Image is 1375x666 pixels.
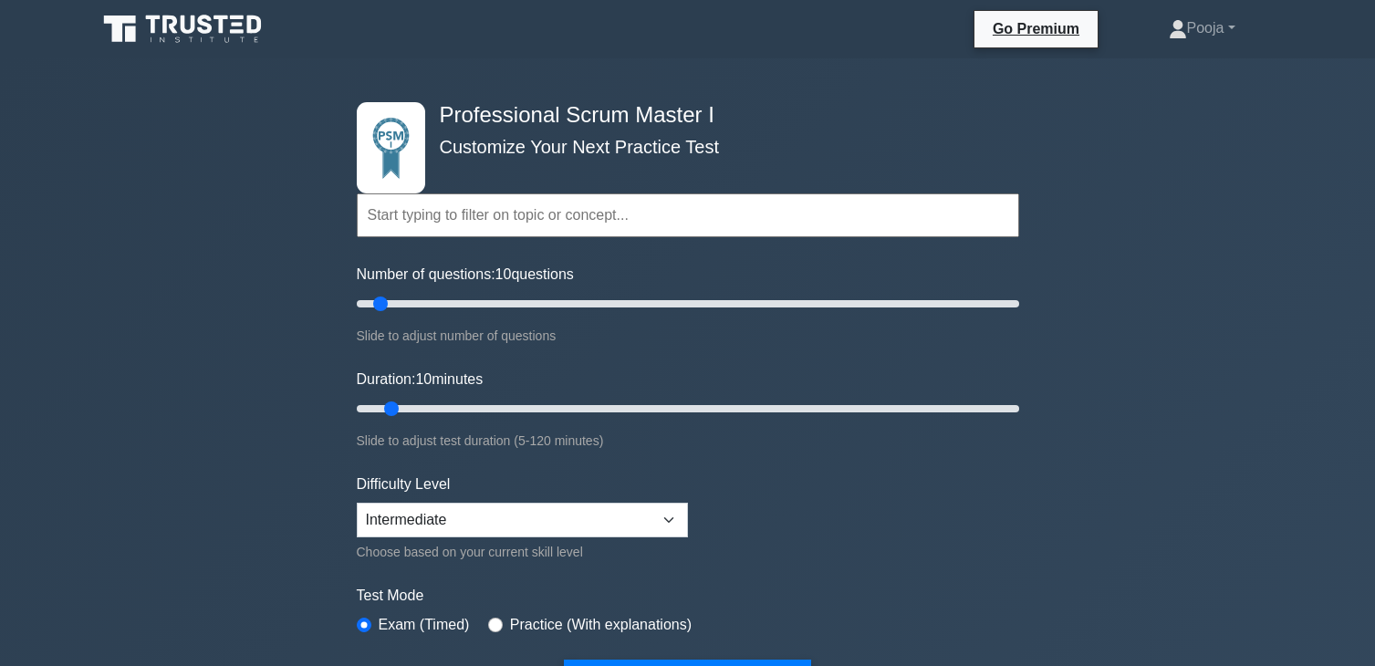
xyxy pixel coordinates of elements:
a: Pooja [1125,10,1279,47]
input: Start typing to filter on topic or concept... [357,193,1019,237]
label: Test Mode [357,585,1019,607]
label: Practice (With explanations) [510,614,692,636]
label: Difficulty Level [357,473,451,495]
span: 10 [495,266,512,282]
label: Number of questions: questions [357,264,574,286]
span: 10 [415,371,432,387]
div: Slide to adjust number of questions [357,325,1019,347]
a: Go Premium [982,17,1090,40]
div: Slide to adjust test duration (5-120 minutes) [357,430,1019,452]
div: Choose based on your current skill level [357,541,688,563]
label: Duration: minutes [357,369,484,390]
h4: Professional Scrum Master I [432,102,930,129]
label: Exam (Timed) [379,614,470,636]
